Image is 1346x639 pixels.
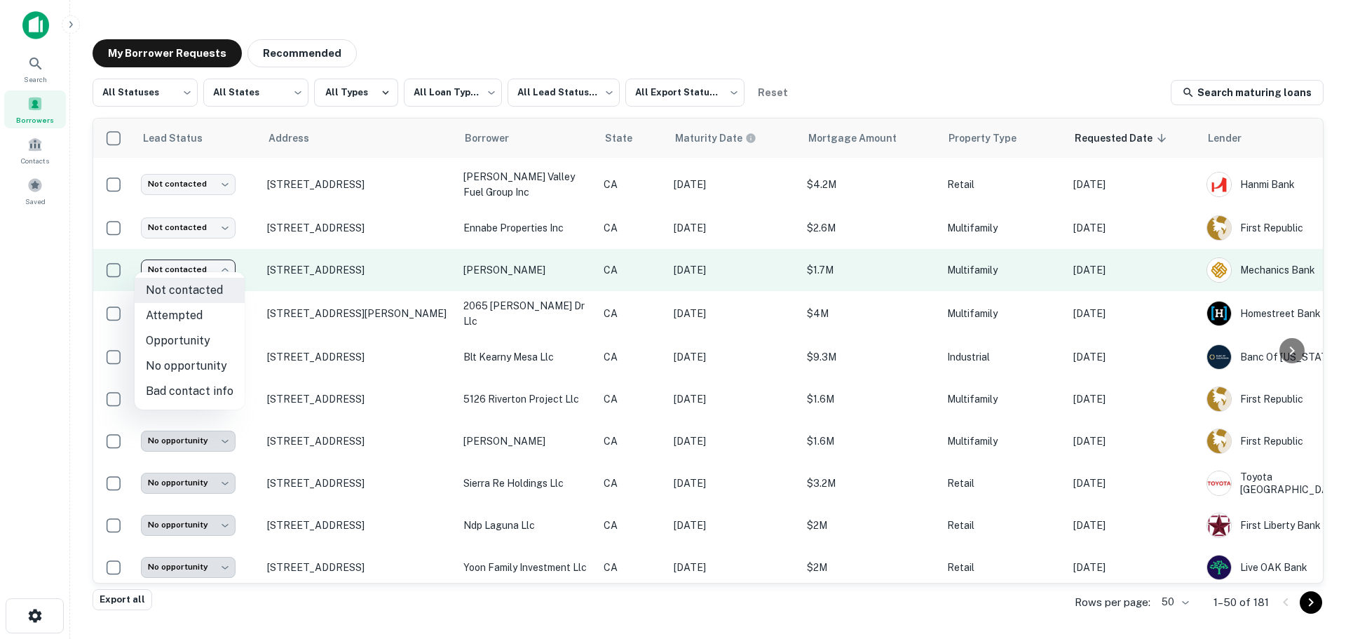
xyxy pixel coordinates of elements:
li: Opportunity [135,328,245,354]
iframe: Chat Widget [1276,527,1346,594]
li: Bad contact info [135,379,245,404]
li: No opportunity [135,354,245,379]
li: Attempted [135,303,245,328]
li: Not contacted [135,278,245,303]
